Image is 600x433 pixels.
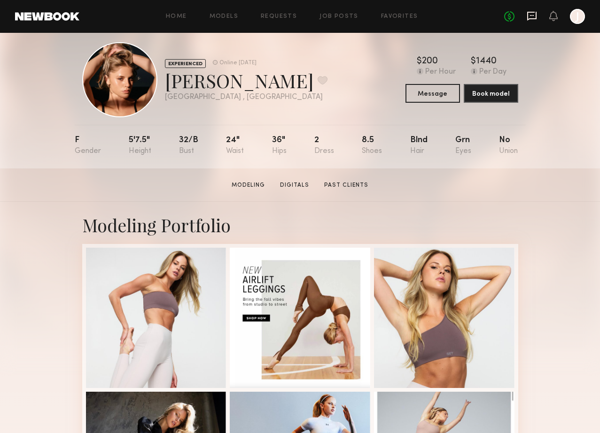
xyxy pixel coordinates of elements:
a: Favorites [381,14,418,20]
div: $ [417,57,422,66]
a: Modeling [228,181,269,190]
div: Per Day [479,68,506,76]
button: Message [405,84,460,103]
div: Online [DATE] [219,60,257,66]
a: Job Posts [319,14,358,20]
div: [GEOGRAPHIC_DATA] , [GEOGRAPHIC_DATA] [165,93,327,101]
a: Digitals [276,181,313,190]
div: 8.5 [362,136,382,155]
div: $ [471,57,476,66]
div: 5'7.5" [129,136,151,155]
a: Requests [261,14,297,20]
button: Book model [464,84,518,103]
div: [PERSON_NAME] [165,68,327,93]
a: Past Clients [320,181,372,190]
div: 2 [314,136,334,155]
a: Models [210,14,238,20]
div: No [499,136,518,155]
div: EXPERIENCED [165,59,206,68]
div: Modeling Portfolio [82,213,518,236]
div: F [75,136,101,155]
div: 1440 [476,57,497,66]
div: 36" [272,136,287,155]
div: 32/b [179,136,198,155]
div: Per Hour [425,68,456,76]
div: 24" [226,136,244,155]
div: Blnd [410,136,428,155]
div: 200 [422,57,438,66]
a: J [570,9,585,24]
a: Home [166,14,187,20]
div: Grn [455,136,471,155]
